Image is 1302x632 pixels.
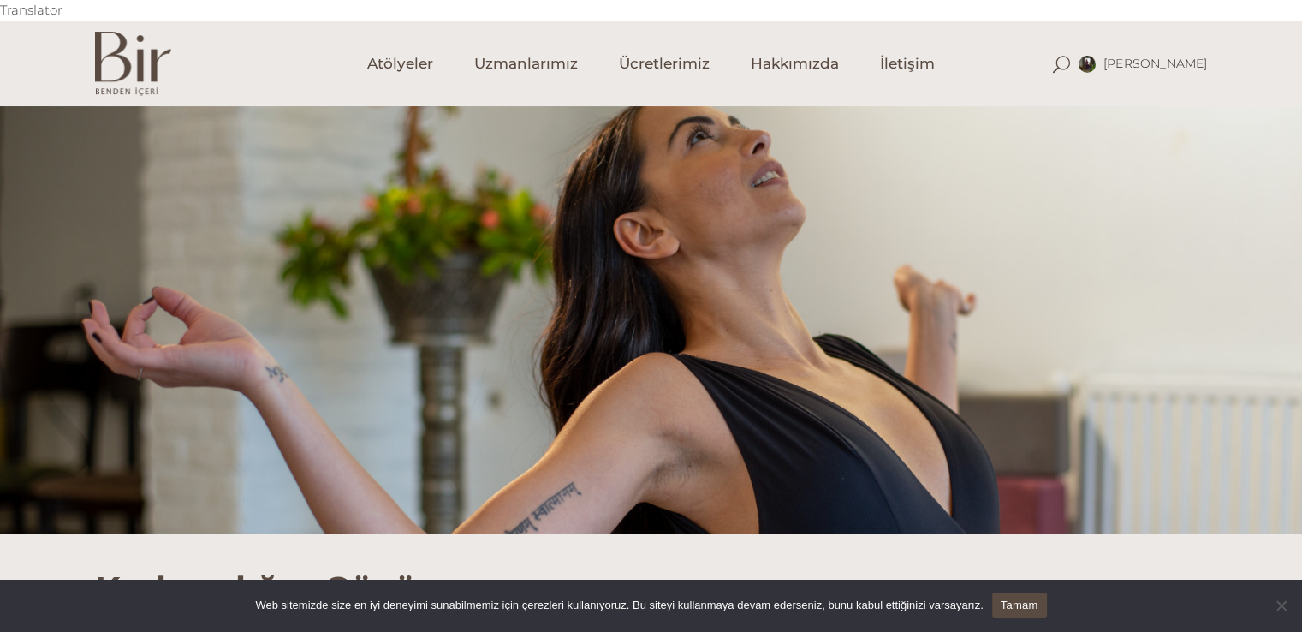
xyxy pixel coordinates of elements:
a: Atölyeler [347,21,454,106]
span: Uzmanlarımız [474,54,578,74]
h1: Kırılganlığın Gücü [95,534,1208,610]
span: Web sitemizde size en iyi deneyimi sunabilmemiz için çerezleri kullanıyoruz. Bu siteyi kullanmaya... [255,597,983,614]
span: İletişim [880,54,935,74]
span: Hayır [1272,597,1289,614]
span: [PERSON_NAME] [1103,56,1208,71]
span: Hakkımızda [751,54,839,74]
span: Atölyeler [367,54,433,74]
a: Hakkımızda [730,21,859,106]
img: inbound5720259253010107926.jpg [1079,56,1096,73]
a: İletişim [859,21,955,106]
a: Ücretlerimiz [598,21,730,106]
a: Tamam [992,593,1047,618]
a: Uzmanlarımız [454,21,598,106]
span: Ücretlerimiz [619,54,710,74]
